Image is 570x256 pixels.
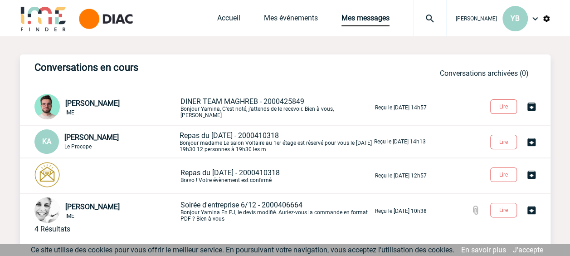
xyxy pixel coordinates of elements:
span: [PERSON_NAME] [456,15,497,22]
a: [PERSON_NAME] IME Soirée d'entreprise 6/12 - 2000406664Bonjour Yamina En PJ, le devis modifié. Au... [34,206,427,215]
button: Lire [490,167,517,182]
a: Conversations archivées (0) [440,69,529,78]
span: [PERSON_NAME] [64,133,119,142]
h3: Conversations en cours [34,62,307,73]
div: Conversation privée : Client - Agence [34,162,179,189]
img: Archiver la conversation [526,137,537,148]
p: Reçu le [DATE] 14h13 [374,138,426,145]
p: Reçu le [DATE] 12h57 [375,172,427,179]
span: IME [65,109,74,116]
button: Lire [490,203,517,217]
span: [PERSON_NAME] [65,202,120,211]
span: Repas du [DATE] - 2000410318 [180,168,280,177]
a: KA [PERSON_NAME] Le Procope Repas du [DATE] - 2000410318Bonjour madame Le salon Voltaire au 1er é... [34,137,426,145]
a: Lire [483,205,526,214]
div: Conversation privée : Client - Agence [34,197,179,225]
button: Lire [490,99,517,114]
div: Conversation commune : Client - Fournisseur - Agence [34,129,178,154]
a: Accueil [217,14,240,26]
a: Repas du [DATE] - 2000410318Bravo ! Votre évènement est confirmé Reçu le [DATE] 12h57 [34,171,427,179]
span: Soirée d'entreprise 6/12 - 2000406664 [180,201,302,209]
p: Bonjour Yamina En PJ, le devis modifié. Auriez-vous la commande en format PDF ? Bien à vous [180,201,373,222]
span: YB [511,14,520,23]
a: En savoir plus [461,246,506,254]
img: Archiver la conversation [526,101,537,112]
span: IME [65,213,74,219]
img: Archiver la conversation [526,205,537,216]
img: Archiver la conversation [526,169,537,180]
a: Mes événements [264,14,318,26]
p: Reçu le [DATE] 14h57 [375,104,427,111]
p: Bonjour Yamina, C'est noté, j'attends de le recevoir. Bien à vous, [PERSON_NAME] [180,97,373,118]
button: Lire [490,135,517,149]
span: Le Procope [64,143,92,150]
p: Bravo ! Votre évènement est confirmé [180,168,373,183]
span: Repas du [DATE] - 2000410318 [180,131,279,140]
img: 103013-0.jpeg [34,197,60,223]
a: Lire [483,137,526,146]
div: Conversation privée : Client - Agence [34,94,179,121]
img: 121547-2.png [34,94,60,119]
span: KA [42,137,51,146]
img: photonotifcontact.png [34,162,60,187]
a: J'accepte [513,246,543,254]
span: DINER TEAM MAGHREB - 2000425849 [180,97,304,106]
p: Bonjour madame Le salon Voltaire au 1er étage est réservé pour vous le [DATE] 19h30 12 personnes ... [180,131,372,153]
a: Lire [483,102,526,110]
a: Lire [483,170,526,178]
a: Mes messages [341,14,390,26]
span: Ce site utilise des cookies pour vous offrir le meilleur service. En poursuivant votre navigation... [31,246,454,254]
div: 4 Résultats [34,225,70,233]
img: IME-Finder [20,5,67,31]
a: [PERSON_NAME] IME DINER TEAM MAGHREB - 2000425849Bonjour Yamina, C'est noté, j'attends de le rece... [34,103,427,111]
span: [PERSON_NAME] [65,99,120,108]
p: Reçu le [DATE] 10h38 [375,208,427,214]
